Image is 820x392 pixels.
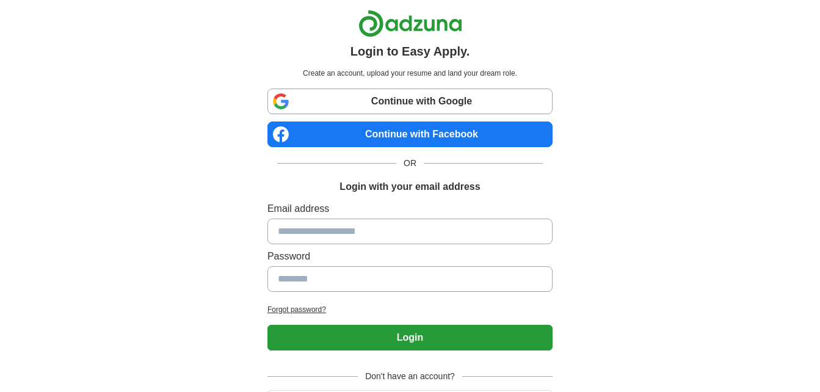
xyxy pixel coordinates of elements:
[267,122,553,147] a: Continue with Facebook
[396,157,424,170] span: OR
[339,180,480,194] h1: Login with your email address
[267,201,553,216] label: Email address
[267,325,553,350] button: Login
[270,68,550,79] p: Create an account, upload your resume and land your dream role.
[350,42,470,60] h1: Login to Easy Apply.
[267,249,553,264] label: Password
[358,10,462,37] img: Adzuna logo
[267,304,553,315] a: Forgot password?
[358,370,462,383] span: Don't have an account?
[267,89,553,114] a: Continue with Google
